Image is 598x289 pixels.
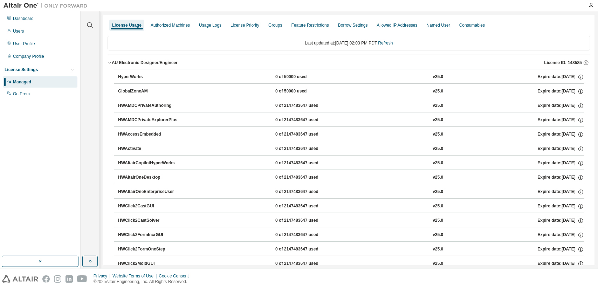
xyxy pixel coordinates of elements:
div: Website Terms of Use [112,273,159,279]
button: HWAccessEmbedded0 of 2147483647 usedv25.0Expire date:[DATE] [118,127,584,142]
div: Named User [426,22,450,28]
div: Expire date: [DATE] [538,160,584,166]
p: © 2025 Altair Engineering, Inc. All Rights Reserved. [94,279,193,285]
div: Last updated at: [DATE] 02:03 PM PDT [108,36,590,50]
button: GlobalZoneAM0 of 50000 usedv25.0Expire date:[DATE] [118,84,584,99]
a: Refresh [378,41,393,46]
div: v25.0 [433,261,443,267]
div: v25.0 [433,88,443,95]
button: HWActivate0 of 2147483647 usedv25.0Expire date:[DATE] [118,141,584,157]
div: Expire date: [DATE] [538,88,584,95]
div: Expire date: [DATE] [538,203,584,209]
img: Altair One [4,2,91,9]
div: HWClick2CastGUI [118,203,181,209]
div: Expire date: [DATE] [538,189,584,195]
div: Privacy [94,273,112,279]
div: Company Profile [13,54,44,59]
div: HWActivate [118,146,181,152]
div: License Usage [112,22,142,28]
button: HWAMDCPrivateAuthoring0 of 2147483647 usedv25.0Expire date:[DATE] [118,98,584,113]
div: 0 of 2147483647 used [275,261,338,267]
div: HyperWorks [118,74,181,80]
div: 0 of 2147483647 used [275,117,338,123]
div: HWClick2FormIncrGUI [118,232,181,238]
div: 0 of 2147483647 used [275,103,338,109]
div: v25.0 [433,131,443,138]
span: License ID: 148585 [544,60,582,66]
div: Expire date: [DATE] [538,246,584,253]
div: HWAMDCPrivateExplorerPlus [118,117,181,123]
div: Consumables [459,22,485,28]
div: 0 of 2147483647 used [275,203,338,209]
div: Borrow Settings [338,22,368,28]
div: v25.0 [433,146,443,152]
button: HWClick2MoldGUI0 of 2147483647 usedv25.0Expire date:[DATE] [118,256,584,271]
div: v25.0 [433,218,443,224]
div: 0 of 50000 used [275,88,338,95]
div: HWClick2MoldGUI [118,261,181,267]
div: 0 of 2147483647 used [275,131,338,138]
div: Users [13,28,24,34]
div: Expire date: [DATE] [538,218,584,224]
button: HWClick2FormOneStep0 of 2147483647 usedv25.0Expire date:[DATE] [118,242,584,257]
div: HWAltairCopilotHyperWorks [118,160,181,166]
div: Cookie Consent [159,273,193,279]
div: Expire date: [DATE] [538,174,584,181]
img: altair_logo.svg [2,275,38,283]
div: Expire date: [DATE] [538,131,584,138]
div: v25.0 [433,74,443,80]
div: v25.0 [433,246,443,253]
div: v25.0 [433,117,443,123]
div: v25.0 [433,189,443,195]
button: AU Electronic Designer/EngineerLicense ID: 148585 [108,55,590,70]
div: v25.0 [433,160,443,166]
div: User Profile [13,41,35,47]
div: v25.0 [433,103,443,109]
div: License Priority [231,22,259,28]
div: Expire date: [DATE] [538,117,584,123]
button: HWAltairCopilotHyperWorks0 of 2147483647 usedv25.0Expire date:[DATE] [118,156,584,171]
div: v25.0 [433,203,443,209]
button: HWAltairOneDesktop0 of 2147483647 usedv25.0Expire date:[DATE] [118,170,584,185]
div: v25.0 [433,174,443,181]
div: 0 of 50000 used [275,74,338,80]
div: Authorized Machines [151,22,190,28]
div: Expire date: [DATE] [538,103,584,109]
div: HWAccessEmbedded [118,131,181,138]
div: Usage Logs [199,22,221,28]
button: HWClick2CastSolver0 of 2147483647 usedv25.0Expire date:[DATE] [118,213,584,228]
div: 0 of 2147483647 used [275,160,338,166]
div: License Settings [5,67,38,73]
div: GlobalZoneAM [118,88,181,95]
div: 0 of 2147483647 used [275,189,338,195]
div: Feature Restrictions [291,22,329,28]
div: On Prem [13,91,30,97]
img: instagram.svg [54,275,61,283]
div: Expire date: [DATE] [538,146,584,152]
div: Managed [13,79,31,85]
div: AU Electronic Designer/Engineer [112,60,178,66]
div: HWAltairOneDesktop [118,174,181,181]
img: linkedin.svg [66,275,73,283]
img: facebook.svg [42,275,50,283]
div: 0 of 2147483647 used [275,218,338,224]
div: HWAltairOneEnterpriseUser [118,189,181,195]
div: Groups [268,22,282,28]
div: 0 of 2147483647 used [275,232,338,238]
button: HWClick2CastGUI0 of 2147483647 usedv25.0Expire date:[DATE] [118,199,584,214]
div: 0 of 2147483647 used [275,146,338,152]
div: HWClick2CastSolver [118,218,181,224]
button: HWAMDCPrivateExplorerPlus0 of 2147483647 usedv25.0Expire date:[DATE] [118,112,584,128]
div: Expire date: [DATE] [538,232,584,238]
div: Expire date: [DATE] [538,74,584,80]
div: 0 of 2147483647 used [275,246,338,253]
button: HWClick2FormIncrGUI0 of 2147483647 usedv25.0Expire date:[DATE] [118,227,584,243]
button: HWAltairOneEnterpriseUser0 of 2147483647 usedv25.0Expire date:[DATE] [118,184,584,200]
div: Expire date: [DATE] [538,261,584,267]
div: Allowed IP Addresses [377,22,418,28]
div: v25.0 [433,232,443,238]
div: Dashboard [13,16,34,21]
div: 0 of 2147483647 used [275,174,338,181]
img: youtube.svg [77,275,87,283]
div: HWClick2FormOneStep [118,246,181,253]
